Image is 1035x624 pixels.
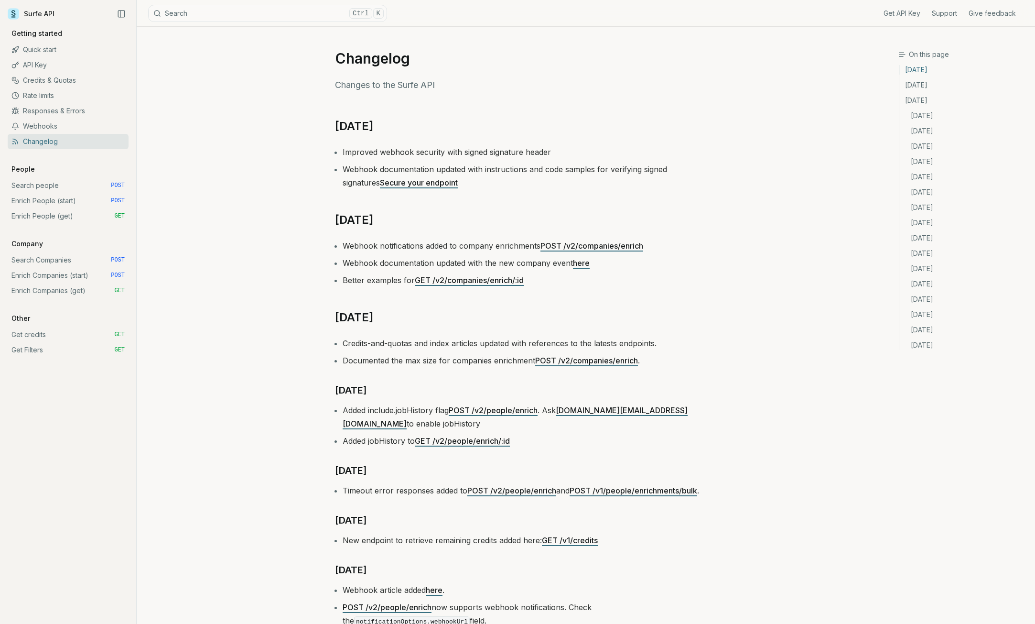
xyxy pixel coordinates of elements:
li: Better examples for [343,274,700,287]
a: Credits & Quotas [8,73,129,88]
button: Collapse Sidebar [114,7,129,21]
p: Company [8,239,47,249]
a: Changelog [8,134,129,149]
li: Timeout error responses added to and . [343,484,700,497]
a: POST /v2/companies/enrich [540,241,643,251]
a: [DATE] [899,185,1027,200]
a: [DATE] [899,154,1027,169]
a: GET /v2/people/enrich/:id [415,436,510,446]
span: GET [114,346,125,354]
a: [DATE] [335,562,367,578]
a: Enrich People (start) POST [8,193,129,208]
a: [DATE] [335,463,367,478]
a: [DATE] [899,276,1027,292]
a: GET /v2/companies/enrich/:id [415,275,524,285]
a: Quick start [8,42,129,57]
a: [DATE] [899,246,1027,261]
p: Getting started [8,29,66,38]
a: here [573,258,590,268]
a: [DATE] [899,139,1027,154]
a: API Key [8,57,129,73]
a: POST /v1/people/enrichments/bulk [570,486,697,495]
a: Get Filters GET [8,342,129,358]
span: POST [111,256,125,264]
a: Search Companies POST [8,252,129,268]
a: [DATE] [335,310,373,325]
a: [DATE] [335,212,373,228]
h3: On this page [898,50,1027,59]
a: [DATE] [899,230,1027,246]
kbd: K [373,8,384,19]
a: Rate limits [8,88,129,103]
li: New endpoint to retrieve remaining credits added here: [343,534,700,547]
a: [DATE] [899,338,1027,350]
a: Secure your endpoint [380,178,458,187]
p: People [8,164,39,174]
a: Get API Key [884,9,920,18]
li: Added jobHistory to [343,434,700,448]
span: GET [114,212,125,220]
a: [DATE] [335,513,367,528]
a: [DATE] [899,169,1027,185]
button: SearchCtrlK [148,5,387,22]
span: POST [111,182,125,189]
a: Search people POST [8,178,129,193]
li: Webhook documentation updated with the new company event [343,256,700,270]
a: Get credits GET [8,327,129,342]
a: Support [932,9,957,18]
a: [DATE] [335,119,373,134]
kbd: Ctrl [349,8,372,19]
a: POST /v2/companies/enrich [535,356,638,365]
span: GET [114,287,125,295]
a: [DOMAIN_NAME][EMAIL_ADDRESS][DOMAIN_NAME] [343,405,688,428]
li: Webhook documentation updated with instructions and code samples for verifying signed signatures [343,163,700,189]
a: [DATE] [899,200,1027,215]
li: Documented the max size for companies enrichment . [343,354,700,367]
a: [DATE] [899,65,1027,77]
a: [DATE] [899,123,1027,139]
li: Credits-and-quotas and index articles updated with references to the latests endpoints. [343,337,700,350]
a: [DATE] [899,77,1027,93]
p: Other [8,314,34,323]
a: here [426,585,442,595]
a: Enrich Companies (get) GET [8,283,129,298]
a: Give feedback [969,9,1016,18]
a: Enrich People (get) GET [8,208,129,224]
li: Added include.jobHistory flag . Ask to enable jobHistory [343,404,700,430]
li: Webhook notifications added to company enrichments [343,239,700,252]
a: Enrich Companies (start) POST [8,268,129,283]
a: [DATE] [899,93,1027,108]
a: [DATE] [899,108,1027,123]
p: Changes to the Surfe API [335,78,700,92]
a: [DATE] [899,307,1027,322]
a: [DATE] [899,215,1027,230]
a: Responses & Errors [8,103,129,119]
a: [DATE] [335,383,367,398]
a: GET /v1/credits [542,536,598,545]
span: POST [111,197,125,205]
li: Improved webhook security with signed signature header [343,145,700,159]
a: Webhooks [8,119,129,134]
a: POST /v2/people/enrich [467,486,556,495]
a: [DATE] [899,261,1027,276]
a: POST /v2/people/enrich [343,602,431,612]
a: [DATE] [899,322,1027,338]
span: GET [114,331,125,339]
li: Webhook article added . [343,583,700,597]
a: Surfe API [8,7,54,21]
a: POST /v2/people/enrich [449,405,538,415]
a: [DATE] [899,292,1027,307]
h1: Changelog [335,50,700,67]
span: POST [111,272,125,279]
